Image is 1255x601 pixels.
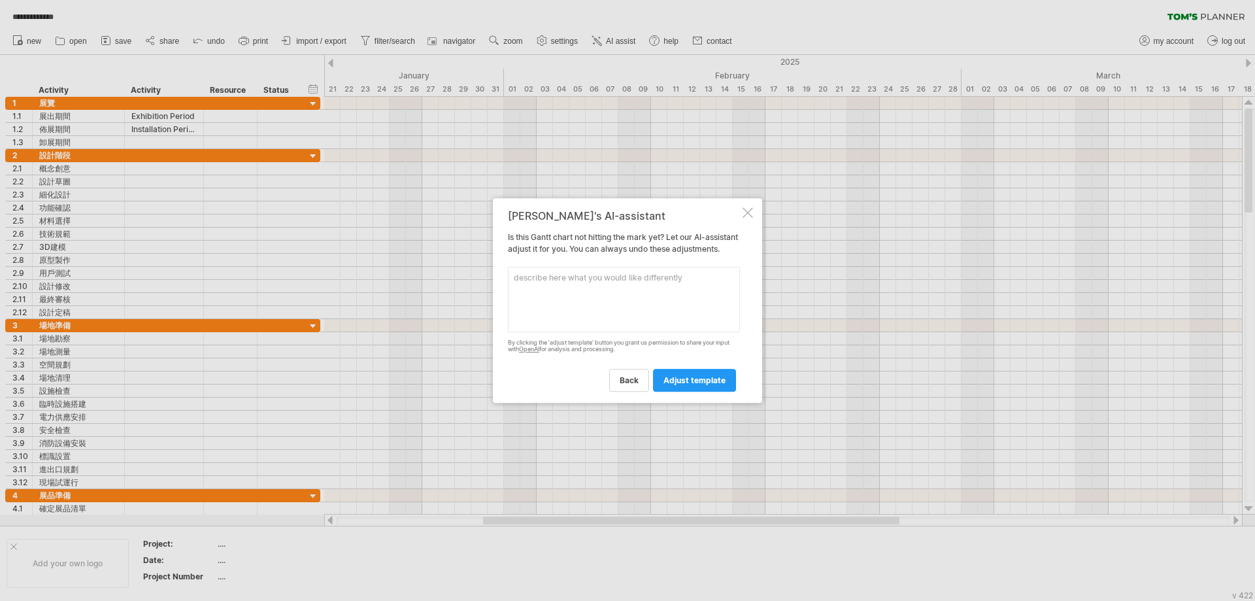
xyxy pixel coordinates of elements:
[620,375,639,385] span: back
[653,369,736,392] a: adjust template
[508,339,740,354] div: By clicking the 'adjust template' button you grant us permission to share your input with for ana...
[508,210,740,222] div: [PERSON_NAME]'s AI-assistant
[609,369,649,392] a: back
[519,346,539,353] a: OpenAI
[508,210,740,392] div: Is this Gantt chart not hitting the mark yet? Let our AI-assistant adjust it for you. You can alw...
[663,375,726,385] span: adjust template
